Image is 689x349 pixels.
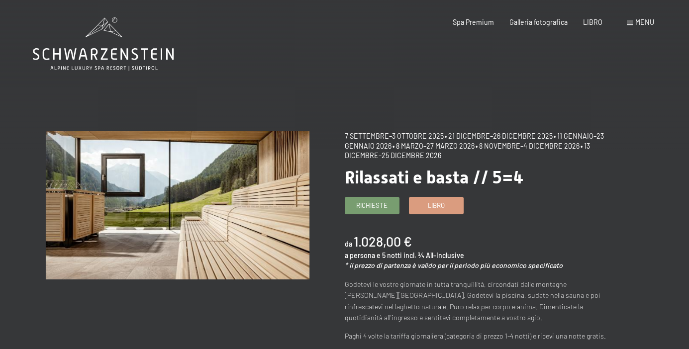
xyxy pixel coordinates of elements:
font: 7 settembre–3 ottobre 2025 [345,132,444,140]
img: Rilassati e basta // 5=4 [46,131,309,279]
font: 1.028,00 € [354,233,412,249]
font: incl. ¾ All-Inclusive [403,251,464,260]
font: • 8 novembre–4 dicembre 2026 [476,142,580,150]
font: Godetevi le vostre giornate in tutta tranquillità, circondati dalle montagne [PERSON_NAME][GEOGRA... [345,280,600,322]
a: Spa Premium [453,18,494,26]
font: • 21 dicembre–26 dicembre 2025 [445,132,553,140]
font: menu [635,18,654,26]
font: • 11 gennaio–23 gennaio 2026 [345,132,604,150]
font: Rilassati e basta // 5=4 [345,167,523,187]
a: Richieste [345,197,399,214]
font: 5 notti [382,251,402,260]
a: Galleria fotografica [509,18,568,26]
font: Libro [428,201,445,209]
font: Richieste [356,201,388,209]
font: da [345,240,352,248]
font: • 13 dicembre–25 dicembre 2026 [345,142,590,160]
font: a persona e [345,251,381,260]
font: Paghi 4 volte la tariffa giornaliera (categoria di prezzo 1-4 notti) e ricevi una notte gratis. [345,332,606,340]
a: LIBRO [583,18,602,26]
a: Libro [409,197,463,214]
font: * il prezzo di partenza è valido per il periodo più economico specificato [345,261,563,269]
font: • 8 marzo–27 marzo 2026 [393,142,475,150]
